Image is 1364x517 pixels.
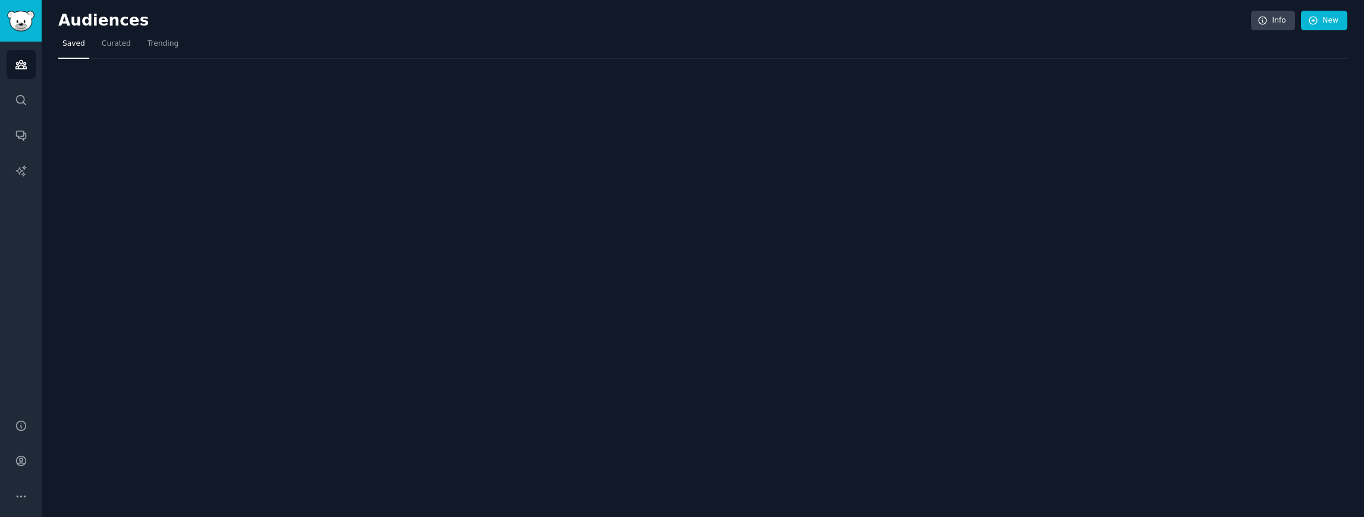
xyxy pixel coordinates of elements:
[98,34,135,59] a: Curated
[7,11,35,31] img: GummySearch logo
[143,34,183,59] a: Trending
[1301,11,1347,31] a: New
[58,11,1251,30] h2: Audiences
[148,39,178,49] span: Trending
[62,39,85,49] span: Saved
[1251,11,1295,31] a: Info
[102,39,131,49] span: Curated
[58,34,89,59] a: Saved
